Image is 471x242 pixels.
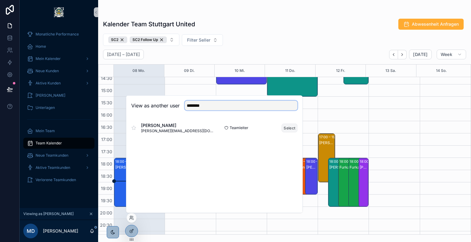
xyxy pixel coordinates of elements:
[187,37,210,43] span: Filter Seller
[36,44,46,49] span: Home
[305,158,317,194] div: 18:00 – 19:30[PERSON_NAME]: SC2 Follow Up
[281,123,297,132] button: Select
[99,112,114,117] span: 16:00
[23,150,94,161] a: Neue Teamkunden
[359,158,368,207] div: 18:00 – 20:00[PERSON_NAME]: SC2
[36,69,59,73] span: Neue Kunden
[329,165,345,170] div: [PERSON_NAME]: SC2
[293,165,313,170] div: Taskin Tasan: SC2 Follow Up
[43,228,78,234] p: [PERSON_NAME]
[23,90,94,101] a: [PERSON_NAME]
[412,21,459,27] span: Abwesenheit Anfragen
[350,158,373,165] div: 18:00 – 20:00
[99,161,114,166] span: 18:00
[131,102,180,109] h2: View as another user
[389,50,398,59] button: Back
[99,76,114,81] span: 14:30
[100,100,114,105] span: 15:30
[36,165,70,170] span: Aktive Teamkunden
[23,65,94,76] a: Neue Kunden
[98,222,114,228] span: 20:30
[23,41,94,52] a: Home
[23,125,94,136] a: Mein Team
[23,102,94,113] a: Unterlagen
[100,88,114,93] span: 15:00
[27,227,35,235] span: MD
[23,138,94,149] a: Team Kalender
[23,211,74,216] span: Viewing as [PERSON_NAME]
[336,65,345,77] button: 12 Fr.
[115,158,139,165] div: 18:00 – 20:00
[398,50,407,59] button: Next
[293,158,316,165] div: 18:00 – 19:30
[23,78,94,89] a: Aktive Kunden
[306,158,329,165] div: 18:00 – 19:30
[100,137,114,142] span: 17:00
[54,7,64,17] img: App logo
[23,29,94,40] a: Monatliche Performance
[360,165,368,170] div: [PERSON_NAME]: SC2
[318,134,335,182] div: 17:00 – 19:00[PERSON_NAME] [PERSON_NAME]: SC2
[184,65,195,77] button: 09 Di.
[409,50,431,59] button: [DATE]
[36,177,76,182] span: Verlorene Teamkunden
[339,158,355,207] div: 18:00 – 20:00Furkan Deligöz: SC2
[23,174,94,185] a: Verlorene Teamkunden
[319,140,335,145] div: [PERSON_NAME] [PERSON_NAME]: SC2
[36,81,61,86] span: Aktive Kunden
[23,162,94,173] a: Aktive Teamkunden
[36,128,55,133] span: Mein Team
[36,56,61,61] span: Mein Kalender
[385,65,396,77] button: 13 Sa.
[436,65,447,77] button: 14 So.
[349,158,365,207] div: 18:00 – 20:00Furkan Deligöz: SC2
[108,36,127,43] div: SC2
[132,65,145,77] button: 08 Mo.
[360,158,383,165] div: 18:00 – 20:00
[114,158,157,207] div: 18:00 – 20:00[PERSON_NAME]: SC2
[293,158,313,194] div: 18:00 – 19:30Taskin Tasan: SC2 Follow Up
[130,36,167,43] button: Unselect SC_2_FOLLOW_UP
[141,122,214,128] span: [PERSON_NAME]
[182,34,223,46] button: Select Button
[99,125,114,130] span: 16:30
[23,53,94,64] a: Mein Kalender
[437,50,466,59] button: Week
[108,36,127,43] button: Unselect SC_2
[350,165,365,170] div: Furkan Deligöz: SC2
[141,128,214,133] span: [PERSON_NAME][EMAIL_ADDRESS][DOMAIN_NAME]
[107,51,140,58] h2: [DATE] – [DATE]
[98,210,114,215] span: 20:00
[103,20,195,28] h1: Kalender Team Stuttgart United
[339,158,363,165] div: 18:00 – 20:00
[36,153,68,158] span: Neue Teamkunden
[36,32,79,37] span: Monatliche Performance
[329,158,353,165] div: 18:00 – 20:00
[36,141,62,146] span: Team Kalender
[413,52,427,57] span: [DATE]
[441,52,452,57] span: Week
[130,36,167,43] div: SC2 Follow Up
[398,19,464,30] button: Abwesenheit Anfragen
[285,65,295,77] button: 11 Do.
[319,134,342,140] div: 17:00 – 19:00
[99,186,114,191] span: 19:00
[20,24,98,193] div: scrollable content
[115,165,156,170] div: [PERSON_NAME]: SC2
[306,165,317,170] div: [PERSON_NAME]: SC2 Follow Up
[99,198,114,203] span: 19:30
[235,65,245,77] button: 10 Mi.
[36,105,55,110] span: Unterlagen
[36,93,65,98] span: [PERSON_NAME]
[328,158,345,207] div: 18:00 – 20:00[PERSON_NAME]: SC2
[99,173,114,179] span: 18:30
[339,165,355,170] div: Furkan Deligöz: SC2
[103,34,179,46] button: Select Button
